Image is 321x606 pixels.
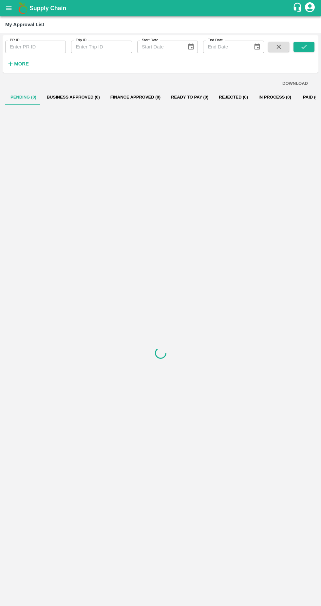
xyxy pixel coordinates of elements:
[208,38,223,43] label: End Date
[251,41,263,53] button: Choose date
[142,38,158,43] label: Start Date
[29,4,293,13] a: Supply Chain
[304,1,316,15] div: account of current user
[185,41,197,53] button: Choose date
[5,89,42,105] button: Pending (0)
[5,20,44,29] div: My Approval List
[166,89,214,105] button: Ready To Pay (0)
[14,61,29,66] strong: More
[29,5,66,11] b: Supply Chain
[10,38,20,43] label: PR ID
[137,41,182,53] input: Start Date
[1,1,16,16] button: open drawer
[5,41,66,53] input: Enter PR ID
[253,89,296,105] button: In Process (0)
[76,38,86,43] label: Trip ID
[105,89,166,105] button: Finance Approved (0)
[280,78,311,89] button: DOWNLOAD
[42,89,105,105] button: Business Approved (0)
[203,41,248,53] input: End Date
[214,89,253,105] button: Rejected (0)
[71,41,132,53] input: Enter Trip ID
[293,2,304,14] div: customer-support
[5,58,30,69] button: More
[16,2,29,15] img: logo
